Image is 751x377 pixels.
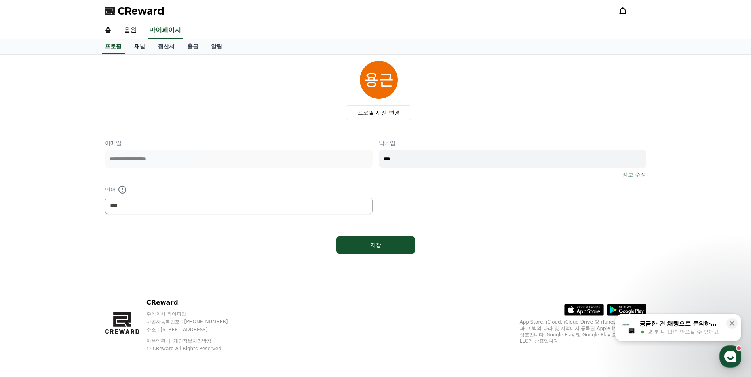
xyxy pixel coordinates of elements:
[173,338,211,344] a: 개인정보처리방침
[352,241,399,249] div: 저장
[105,185,373,194] p: 언어
[105,139,373,147] p: 이메일
[102,39,125,54] a: 프로필
[146,326,243,333] p: 주소 : [STREET_ADDRESS]
[102,251,152,270] a: 설정
[122,262,132,269] span: 설정
[52,251,102,270] a: 대화
[346,105,411,120] label: 프로필 사진 변경
[128,39,152,54] a: 채널
[360,61,398,99] img: profile_image
[336,236,415,254] button: 저장
[520,319,646,344] p: App Store, iCloud, iCloud Drive 및 iTunes Store는 미국과 그 밖의 나라 및 지역에서 등록된 Apple Inc.의 서비스 상표입니다. Goo...
[105,5,164,17] a: CReward
[181,39,205,54] a: 출금
[72,263,82,269] span: 대화
[622,171,646,179] a: 정보 수정
[146,338,171,344] a: 이용약관
[148,22,183,39] a: 마이페이지
[146,311,243,317] p: 주식회사 와이피랩
[25,262,30,269] span: 홈
[146,319,243,325] p: 사업자등록번호 : [PHONE_NUMBER]
[118,22,143,39] a: 음원
[99,22,118,39] a: 홈
[379,139,646,147] p: 닉네임
[2,251,52,270] a: 홈
[205,39,228,54] a: 알림
[152,39,181,54] a: 정산서
[146,345,243,352] p: © CReward All Rights Reserved.
[146,298,243,307] p: CReward
[118,5,164,17] span: CReward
